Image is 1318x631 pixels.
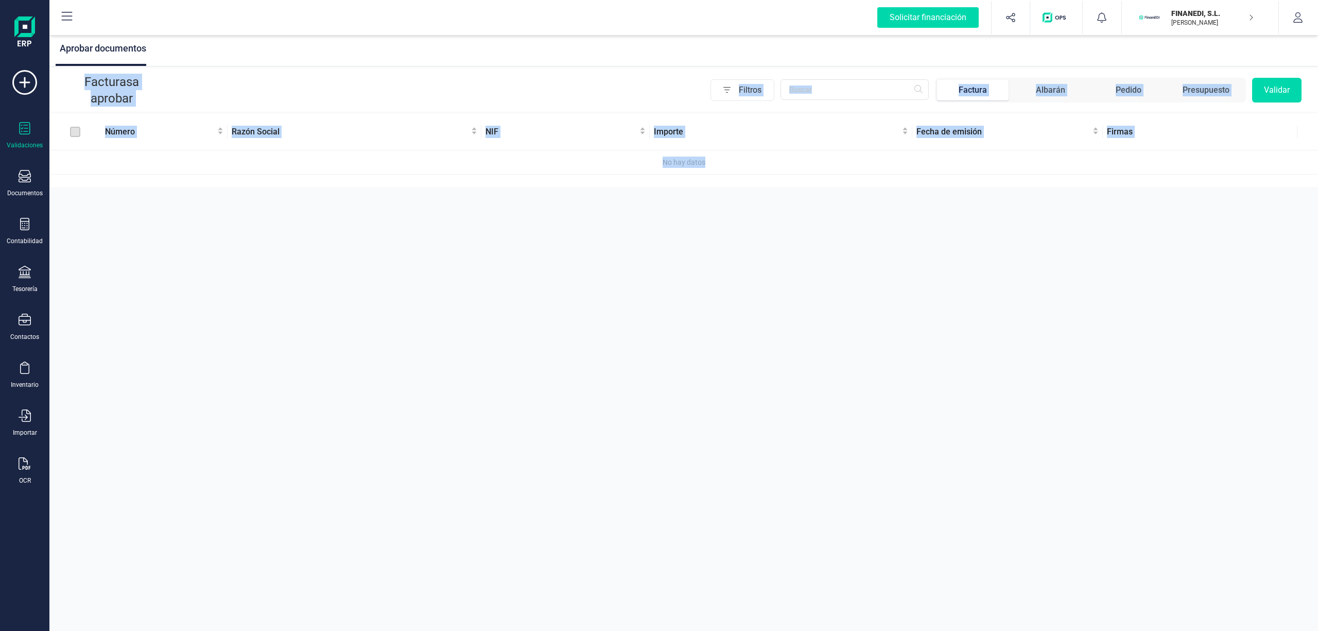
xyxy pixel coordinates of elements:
[66,74,158,107] p: Facturas a aprobar
[959,84,987,96] div: Factura
[54,157,1314,168] div: No hay datos
[14,16,35,49] img: Logo Finanedi
[10,333,39,341] div: Contactos
[7,141,43,149] div: Validaciones
[1043,12,1070,23] img: Logo de OPS
[710,79,774,101] button: Filtros
[232,126,469,138] span: Razón Social
[7,189,43,197] div: Documentos
[654,126,900,138] span: Importe
[7,237,43,245] div: Contabilidad
[877,7,979,28] div: Solicitar financiación
[1171,8,1254,19] p: FINANEDI, S.L.
[13,429,37,437] div: Importar
[781,79,929,100] input: Buscar
[1183,84,1229,96] div: Presupuesto
[12,285,38,293] div: Tesorería
[105,126,215,138] span: Número
[1171,19,1254,27] p: [PERSON_NAME]
[1036,84,1065,96] div: Albarán
[865,1,991,34] button: Solicitar financiación
[1134,1,1266,34] button: FIFINANEDI, S.L.[PERSON_NAME]
[19,476,31,485] div: OCR
[1103,114,1297,150] th: Firmas
[1036,1,1076,34] button: Logo de OPS
[916,126,1090,138] span: Fecha de emisión
[60,43,146,54] span: Aprobar documentos
[11,381,39,389] div: Inventario
[485,126,637,138] span: NIF
[1116,84,1141,96] div: Pedido
[1252,78,1302,103] button: Validar
[739,80,774,100] span: Filtros
[1138,6,1161,29] img: FI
